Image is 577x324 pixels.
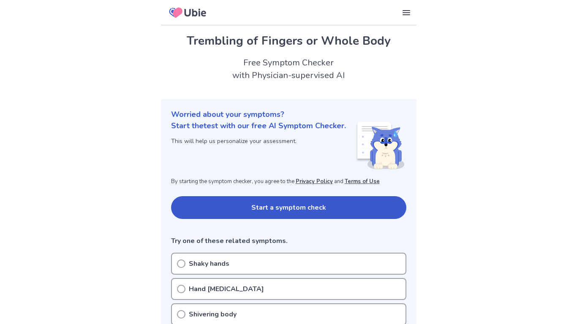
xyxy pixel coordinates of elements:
p: Worried about your symptoms? [171,109,406,120]
p: Start the test with our free AI Symptom Checker. [171,120,346,132]
h1: Trembling of Fingers or Whole Body [171,32,406,50]
img: Shiba [356,122,405,169]
button: Start a symptom check [171,196,406,219]
a: Privacy Policy [296,178,333,185]
p: Shaky hands [189,259,229,269]
a: Terms of Use [345,178,380,185]
p: By starting the symptom checker, you agree to the and [171,178,406,186]
p: This will help us personalize your assessment. [171,137,346,146]
p: Shivering body [189,309,237,319]
p: Hand [MEDICAL_DATA] [189,284,264,294]
h2: Free Symptom Checker with Physician-supervised AI [161,57,416,82]
p: Try one of these related symptoms. [171,236,406,246]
